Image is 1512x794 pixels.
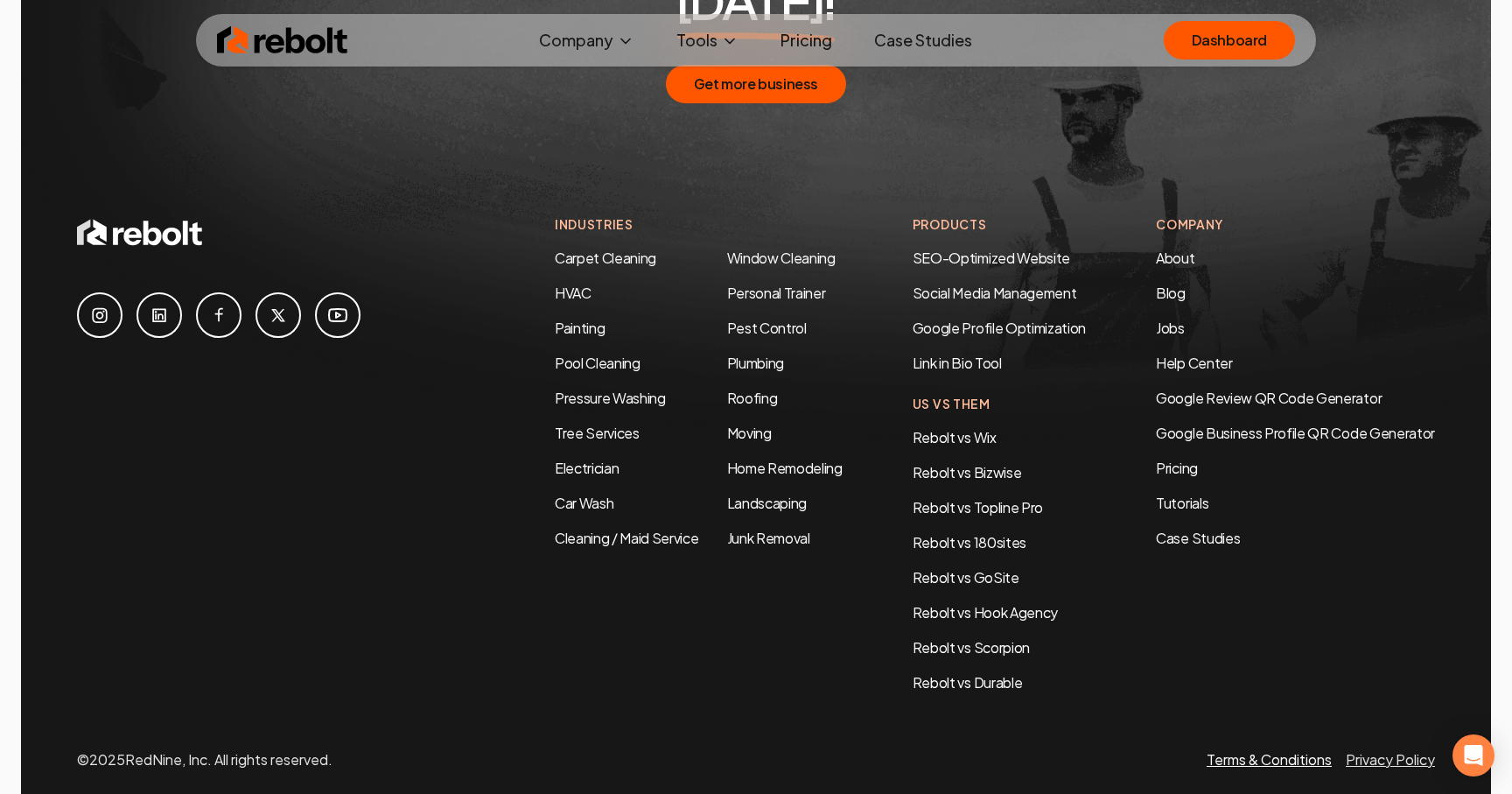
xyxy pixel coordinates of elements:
a: Terms & Conditions [1207,750,1332,769]
a: Plumbing [727,354,784,372]
a: About [1156,249,1194,267]
a: Junk Removal [727,529,810,547]
div: Open Intercom Messenger [1452,734,1494,776]
button: Company [525,23,648,58]
h4: Us Vs Them [913,395,1086,413]
a: Pool Cleaning [555,354,640,372]
a: HVAC [555,284,591,302]
a: Link in Bio Tool [913,354,1002,372]
a: Tree Services [555,424,640,442]
a: Rebolt vs Bizwise [913,463,1022,481]
a: Carpet Cleaning [555,249,656,267]
a: Personal Trainer [727,284,826,302]
a: SEO-Optimized Website [913,249,1070,267]
a: Rebolt vs 180sites [913,533,1026,552]
a: Rebolt vs GoSite [913,568,1019,587]
a: Roofing [727,389,778,407]
a: Rebolt vs Scorpion [913,638,1030,657]
a: Pricing [1156,458,1435,479]
a: Google Profile Optimization [913,319,1086,337]
img: Rebolt Logo [217,23,348,58]
a: Case Studies [860,23,986,58]
a: Case Studies [1156,528,1435,549]
a: Blog [1156,284,1186,302]
a: Painting [555,319,605,337]
h4: Company [1156,215,1435,234]
a: Google Business Profile QR Code Generator [1156,424,1435,442]
a: Help Center [1156,354,1232,372]
a: Landscaping [727,494,807,512]
a: Rebolt vs Wix [913,428,997,446]
a: Pressure Washing [555,389,666,407]
a: Jobs [1156,319,1185,337]
a: Rebolt vs Durable [913,673,1023,692]
a: Google Review QR Code Generator [1156,389,1382,407]
h4: Industries [555,215,843,234]
a: Car Wash [555,494,613,512]
a: Pest Control [727,319,807,337]
a: Home Remodeling [727,459,843,477]
h4: Products [913,215,1086,234]
a: Cleaning / Maid Service [555,529,699,547]
a: Electrician [555,459,619,477]
a: Moving [727,424,772,442]
a: Pricing [766,23,846,58]
a: Privacy Policy [1346,750,1435,769]
a: Tutorials [1156,493,1435,514]
a: Social Media Management [913,284,1077,302]
a: Window Cleaning [727,249,836,267]
button: Get more business [666,65,846,103]
button: Tools [662,23,752,58]
a: Dashboard [1164,21,1295,60]
a: Rebolt vs Topline Pro [913,498,1043,516]
a: Rebolt vs Hook Agency [913,603,1058,622]
p: © 2025 RedNine, Inc. All rights reserved. [77,749,332,770]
